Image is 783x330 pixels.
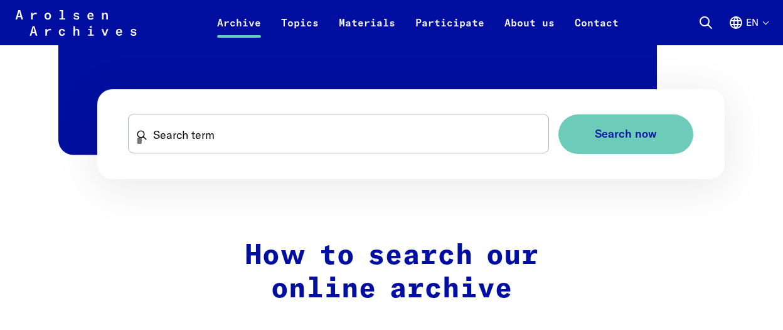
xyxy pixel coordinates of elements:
a: Materials [329,15,405,45]
a: Contact [565,15,629,45]
a: Archive [207,15,271,45]
h2: How to search our online archive [126,239,657,307]
button: English, language selection [728,15,768,45]
button: Search now [558,114,693,154]
nav: Primary [207,8,629,38]
a: Participate [405,15,494,45]
span: Search now [595,128,657,141]
a: Topics [271,15,329,45]
a: About us [494,15,565,45]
